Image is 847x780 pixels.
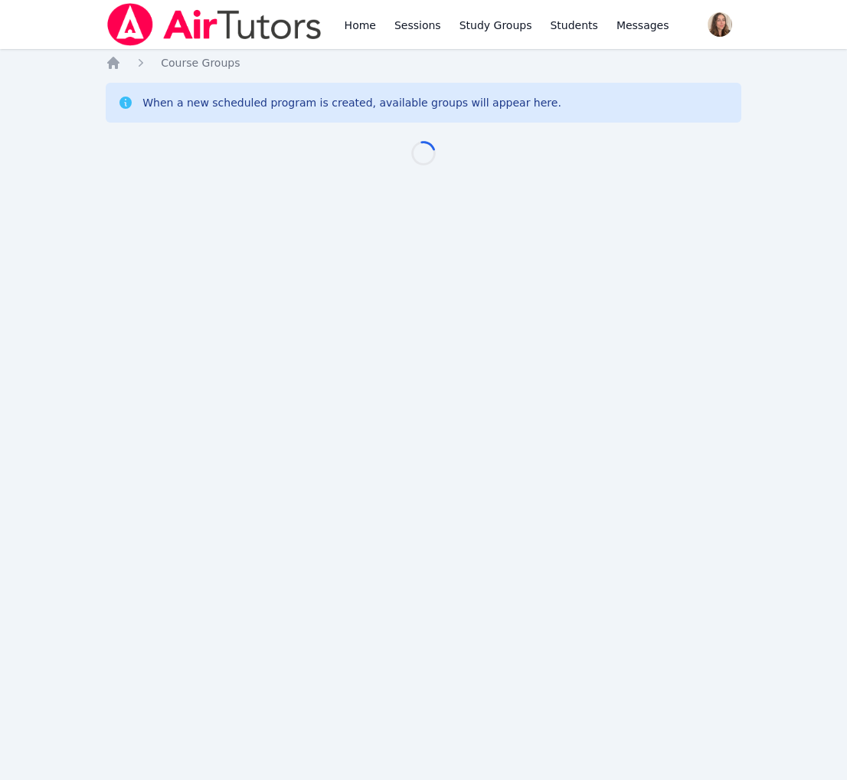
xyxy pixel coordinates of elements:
a: Course Groups [161,55,240,70]
span: Messages [616,18,669,33]
span: Course Groups [161,57,240,69]
div: When a new scheduled program is created, available groups will appear here. [142,95,561,110]
nav: Breadcrumb [106,55,741,70]
img: Air Tutors [106,3,322,46]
